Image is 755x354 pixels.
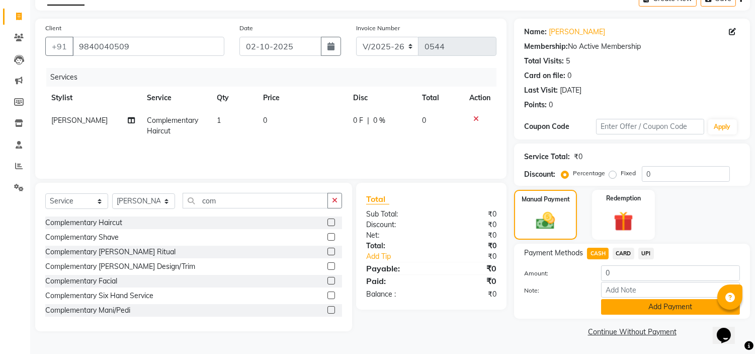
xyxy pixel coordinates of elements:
div: Complementary Six Hand Service [45,291,153,301]
div: Name: [524,27,547,37]
div: Points: [524,100,547,110]
div: Total: [359,241,432,251]
span: 0 F [353,115,363,126]
div: ₹0 [432,209,505,220]
label: Amount: [517,269,594,278]
th: Disc [347,87,416,109]
div: Complementary [PERSON_NAME] Design/Trim [45,261,195,272]
label: Invoice Number [356,24,400,33]
div: Last Visit: [524,85,558,96]
th: Qty [211,87,257,109]
span: Complementary Haircut [147,116,199,135]
label: Manual Payment [522,195,570,204]
iframe: chat widget [713,314,745,344]
a: [PERSON_NAME] [549,27,605,37]
img: _cash.svg [530,210,560,232]
span: 0 [263,116,267,125]
th: Total [416,87,464,109]
div: Discount: [359,220,432,230]
span: 0 % [373,115,385,126]
div: ₹0 [432,230,505,241]
div: ₹0 [574,152,582,162]
div: Coupon Code [524,121,596,132]
div: Complementary [PERSON_NAME] Ritual [45,247,176,257]
label: Redemption [606,194,641,203]
div: ₹0 [432,220,505,230]
div: 0 [567,70,571,81]
div: [DATE] [560,85,581,96]
input: Search by Name/Mobile/Email/Code [72,37,224,56]
span: [PERSON_NAME] [51,116,108,125]
span: UPI [638,248,654,259]
span: 0 [423,116,427,125]
div: Services [46,68,504,87]
div: No Active Membership [524,41,740,52]
div: 5 [566,56,570,66]
div: Complementary Haircut [45,218,122,228]
div: Sub Total: [359,209,432,220]
input: Enter Offer / Coupon Code [596,119,704,134]
button: +91 [45,37,73,56]
div: Balance : [359,289,432,300]
span: | [367,115,369,126]
div: Complementary Shave [45,232,119,243]
a: Add Tip [359,251,444,262]
div: Discount: [524,169,555,180]
label: Date [239,24,253,33]
span: Payment Methods [524,248,583,258]
div: ₹0 [432,289,505,300]
input: Add Note [601,282,740,298]
div: Card on file: [524,70,565,81]
div: ₹0 [444,251,505,262]
button: Add Payment [601,299,740,315]
div: Total Visits: [524,56,564,66]
div: ₹0 [432,275,505,287]
a: Continue Without Payment [516,327,748,337]
img: _gift.svg [608,209,639,234]
label: Percentage [573,169,605,178]
span: CARD [613,248,634,259]
input: Amount [601,265,740,281]
div: Paid: [359,275,432,287]
div: Complementary Facial [45,276,117,287]
span: Total [366,194,389,204]
div: Service Total: [524,152,570,162]
input: Search or Scan [183,193,328,208]
div: ₹0 [432,241,505,251]
th: Service [141,87,211,109]
th: Stylist [45,87,141,109]
label: Client [45,24,61,33]
span: 1 [217,116,221,125]
span: CASH [587,248,609,259]
th: Action [463,87,496,109]
label: Fixed [621,169,636,178]
button: Apply [708,119,737,134]
div: Membership: [524,41,568,52]
div: Net: [359,230,432,241]
th: Price [257,87,347,109]
label: Note: [517,286,594,295]
div: 0 [549,100,553,110]
div: Payable: [359,262,432,274]
div: ₹0 [432,262,505,274]
div: Complementary Mani/Pedi [45,305,130,316]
